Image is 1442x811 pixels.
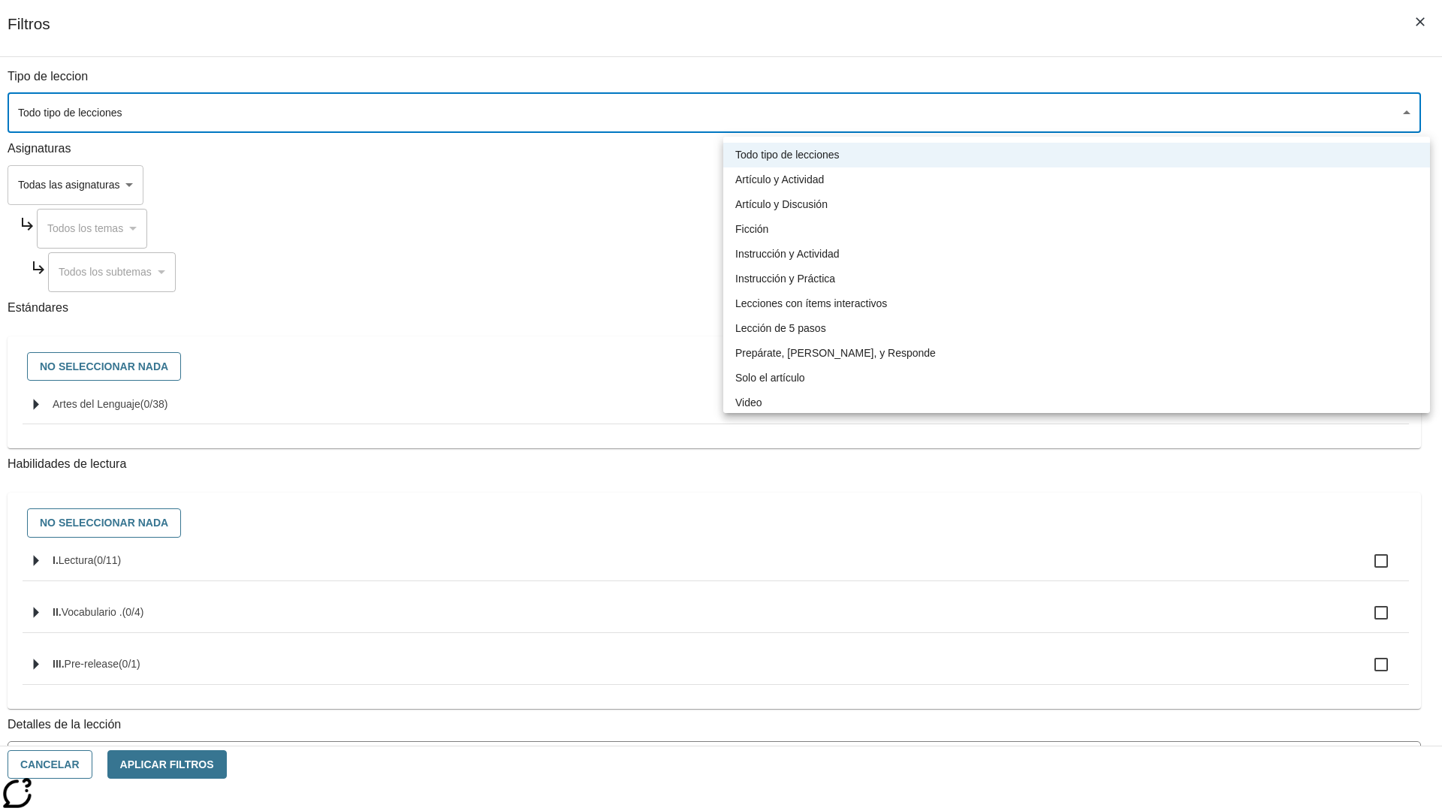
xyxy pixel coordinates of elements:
[723,217,1430,242] li: Ficción
[723,291,1430,316] li: Lecciones con ítems interactivos
[723,192,1430,217] li: Artículo y Discusión
[723,267,1430,291] li: Instrucción y Práctica
[723,341,1430,366] li: Prepárate, [PERSON_NAME], y Responde
[723,143,1430,167] li: Todo tipo de lecciones
[723,242,1430,267] li: Instrucción y Actividad
[723,316,1430,341] li: Lección de 5 pasos
[723,167,1430,192] li: Artículo y Actividad
[723,390,1430,415] li: Video
[723,137,1430,421] ul: Seleccione un tipo de lección
[723,366,1430,390] li: Solo el artículo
